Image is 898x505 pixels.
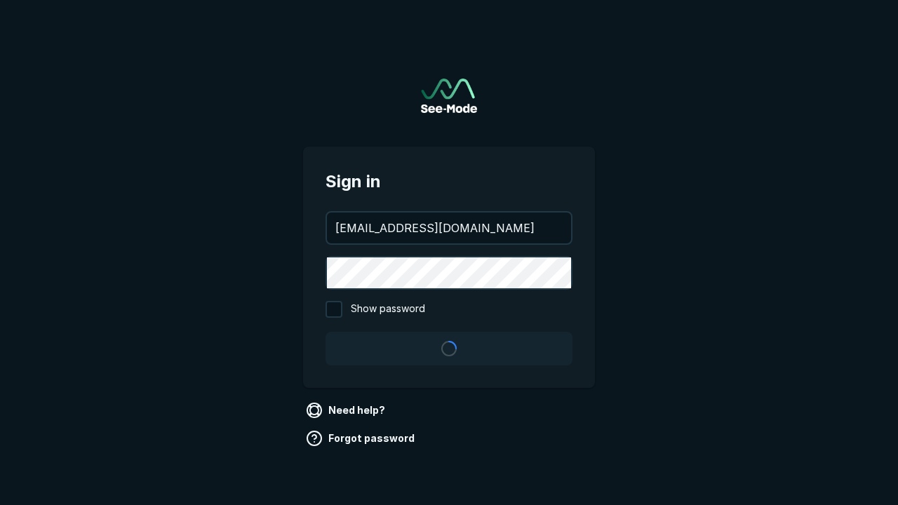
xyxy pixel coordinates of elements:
img: See-Mode Logo [421,79,477,113]
span: Show password [351,301,425,318]
a: Go to sign in [421,79,477,113]
a: Need help? [303,399,391,422]
span: Sign in [326,169,572,194]
a: Forgot password [303,427,420,450]
input: your@email.com [327,213,571,243]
